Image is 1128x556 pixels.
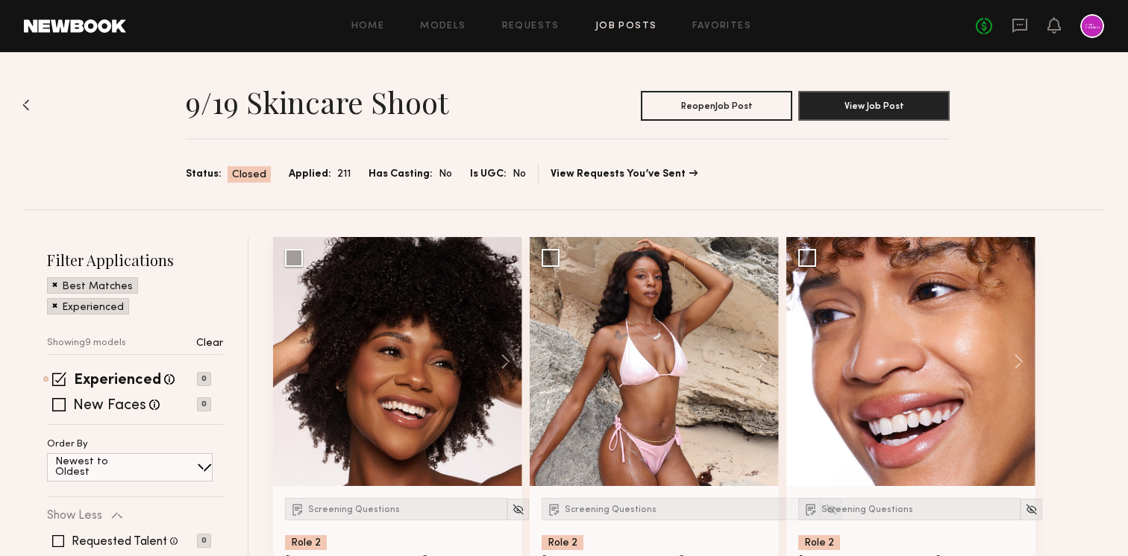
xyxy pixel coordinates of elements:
[502,22,560,31] a: Requests
[72,536,167,548] label: Requested Talent
[512,503,524,516] img: Unhide Model
[55,457,144,478] p: Newest to Oldest
[232,168,266,183] span: Closed
[62,282,133,292] p: Best Matches
[47,338,126,348] p: Showing 9 models
[420,22,466,31] a: Models
[74,373,161,388] label: Experienced
[821,505,913,514] span: Screening Questions
[803,502,818,516] img: Submission Icon
[186,166,222,183] span: Status:
[513,166,526,183] span: No
[47,510,102,522] p: Show Less
[542,535,583,550] div: Role 2
[22,99,30,111] img: Back to previous page
[290,502,305,516] img: Submission Icon
[551,169,698,180] a: View Requests You’ve Sent
[337,166,351,183] span: 211
[470,166,507,183] span: Is UGC:
[197,372,211,386] p: 0
[692,22,751,31] a: Favorites
[47,440,88,449] p: Order By
[289,166,331,183] span: Applied:
[73,399,146,414] label: New Faces
[196,338,223,349] p: Clear
[308,505,400,514] span: Screening Questions
[798,535,840,550] div: Role 2
[351,22,385,31] a: Home
[62,303,124,313] p: Experienced
[798,91,950,121] button: View Job Post
[186,83,448,121] h1: 9/19 Skincare Shoot
[547,502,562,516] img: Submission Icon
[369,166,433,183] span: Has Casting:
[47,250,223,270] h2: Filter Applications
[285,535,327,550] div: Role 2
[197,534,211,548] p: 0
[565,505,657,514] span: Screening Questions
[595,22,657,31] a: Job Posts
[439,166,452,183] span: No
[197,397,211,411] p: 0
[1025,503,1038,516] img: Unhide Model
[641,91,792,121] button: ReopenJob Post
